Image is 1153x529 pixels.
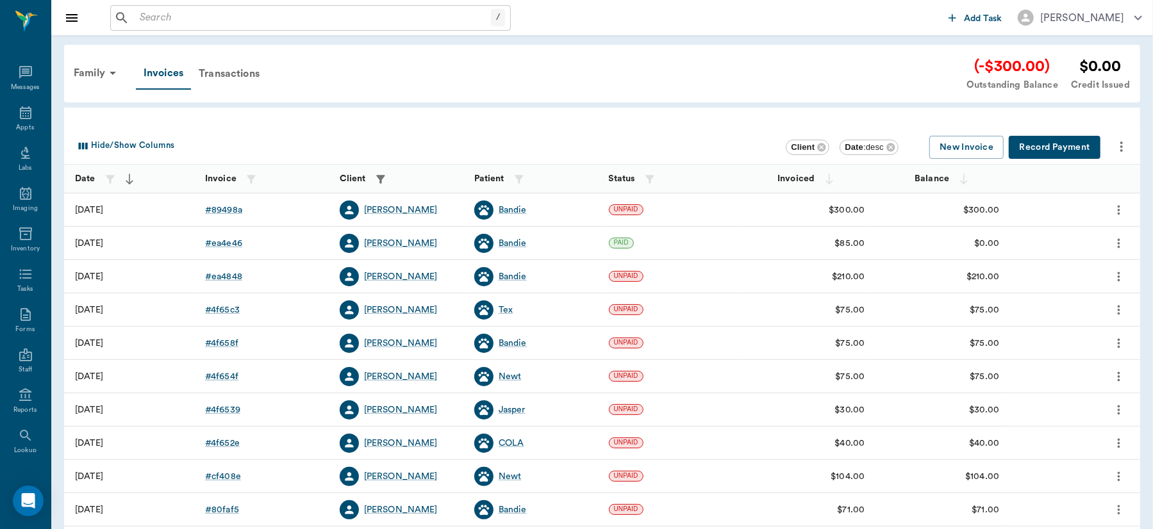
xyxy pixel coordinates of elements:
[205,403,240,416] a: #4f6539
[205,270,242,283] div: # ea4848
[205,270,242,283] a: #ea4848
[205,437,240,450] div: # 4f652e
[965,470,999,483] div: $104.00
[969,437,999,450] div: $40.00
[1111,136,1132,158] button: more
[791,142,815,152] b: Client
[970,337,999,350] div: $75.00
[205,304,240,316] div: # 4f65c3
[205,403,240,416] div: # 4f6539
[72,136,178,156] button: Select columns
[16,123,34,133] div: Appts
[75,204,103,216] div: 08/26/25
[75,304,103,316] div: 07/15/25
[364,270,438,283] a: [PERSON_NAME]
[205,304,240,316] a: #4f65c3
[205,470,241,483] div: # cf408e
[829,204,865,216] div: $300.00
[1109,299,1129,321] button: more
[205,470,241,483] a: #cf408e
[845,142,863,152] b: Date
[845,142,884,152] span: : desc
[966,55,1058,78] div: (-$300.00)
[19,163,32,173] div: Labs
[609,174,635,183] strong: Status
[610,471,643,480] span: UNPAID
[205,370,238,383] a: #4f654f
[205,503,239,516] a: #80faf5
[136,58,191,90] div: Invoices
[364,370,438,383] a: [PERSON_NAME]
[610,405,643,414] span: UNPAID
[838,503,865,516] div: $71.00
[786,140,829,155] div: Client
[610,205,643,214] span: UNPAID
[205,437,240,450] a: #4f652e
[1109,466,1129,487] button: more
[835,237,865,250] div: $85.00
[205,237,242,250] div: # ea4e46
[205,174,236,183] strong: Invoice
[75,337,103,350] div: 07/15/25
[364,403,438,416] a: [PERSON_NAME]
[835,403,865,416] div: $30.00
[364,470,438,483] a: [PERSON_NAME]
[1008,6,1152,29] button: [PERSON_NAME]
[1109,499,1129,521] button: more
[777,174,815,183] strong: Invoiced
[474,174,504,183] strong: Patient
[1109,332,1129,354] button: more
[835,437,865,450] div: $40.00
[610,305,643,314] span: UNPAID
[499,337,527,350] a: Bandie
[499,403,526,416] a: Jasper
[75,503,103,516] div: 03/06/25
[364,237,438,250] div: [PERSON_NAME]
[499,503,527,516] a: Bandie
[15,325,35,334] div: Forms
[364,437,438,450] a: [PERSON_NAME]
[13,485,44,516] div: Open Intercom Messenger
[13,204,38,213] div: Imaging
[1109,432,1129,454] button: more
[610,338,643,347] span: UNPAID
[364,204,438,216] a: [PERSON_NAME]
[499,270,527,283] a: Bandie
[364,503,438,516] div: [PERSON_NAME]
[364,337,438,350] div: [PERSON_NAME]
[191,58,267,89] div: Transactions
[969,403,999,416] div: $30.00
[831,470,865,483] div: $104.00
[205,237,242,250] a: #ea4e46
[1040,10,1124,26] div: [PERSON_NAME]
[499,437,524,450] a: COLA
[499,204,527,216] a: Bandie
[59,5,85,31] button: Close drawer
[14,446,37,455] div: Lookup
[75,270,103,283] div: 07/29/25
[17,284,33,294] div: Tasks
[491,9,505,26] div: /
[836,337,865,350] div: $75.00
[205,337,238,350] a: #4f658f
[966,270,999,283] div: $210.00
[915,174,949,183] strong: Balance
[832,270,865,283] div: $210.00
[499,304,513,316] a: Tex
[1109,232,1129,254] button: more
[11,83,40,92] div: Messages
[943,6,1008,29] button: Add Task
[1009,136,1100,159] button: Record Payment
[205,204,242,216] a: #89498a
[970,370,999,383] div: $75.00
